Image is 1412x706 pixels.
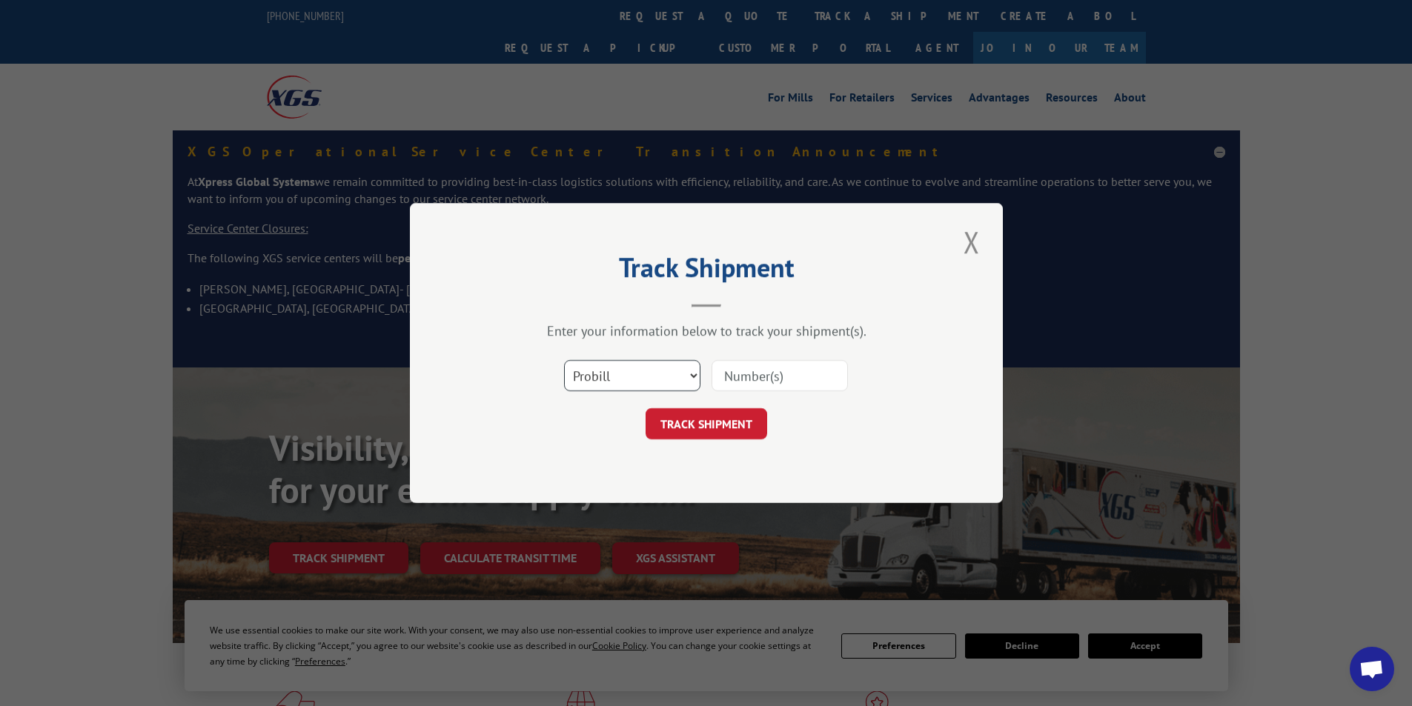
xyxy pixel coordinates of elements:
[1350,647,1394,691] a: Open chat
[484,257,929,285] h2: Track Shipment
[959,222,984,262] button: Close modal
[712,360,848,391] input: Number(s)
[484,322,929,339] div: Enter your information below to track your shipment(s).
[646,408,767,439] button: TRACK SHIPMENT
